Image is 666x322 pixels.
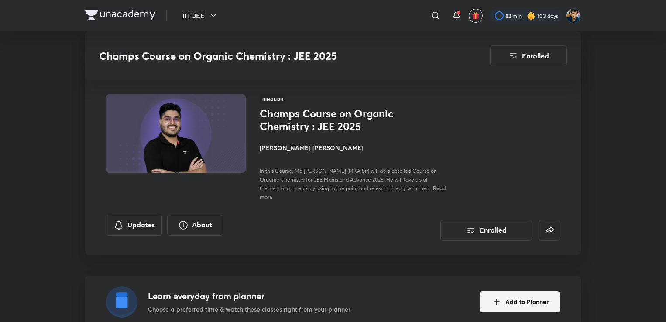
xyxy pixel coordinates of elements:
[440,220,532,241] button: Enrolled
[539,220,560,241] button: false
[260,94,286,104] span: Hinglish
[260,143,455,152] h4: [PERSON_NAME] [PERSON_NAME]
[469,9,483,23] button: avatar
[99,50,441,62] h3: Champs Course on Organic Chemistry : JEE 2025
[85,10,155,20] img: Company Logo
[480,291,560,312] button: Add to Planner
[105,93,247,174] img: Thumbnail
[260,168,437,192] span: In this Course, Md [PERSON_NAME] (MKA Sir) will do a detailed Course on Organic Chemistry for JEE...
[566,8,581,23] img: SHREYANSH GUPTA
[527,11,536,20] img: streak
[490,45,567,66] button: Enrolled
[472,12,480,20] img: avatar
[260,107,402,133] h1: Champs Course on Organic Chemistry : JEE 2025
[177,7,224,24] button: IIT JEE
[148,305,350,314] p: Choose a preferred time & watch these classes right from your planner
[106,215,162,236] button: Updates
[167,215,223,236] button: About
[85,10,155,22] a: Company Logo
[148,290,350,303] h4: Learn everyday from planner
[260,185,446,200] span: Read more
